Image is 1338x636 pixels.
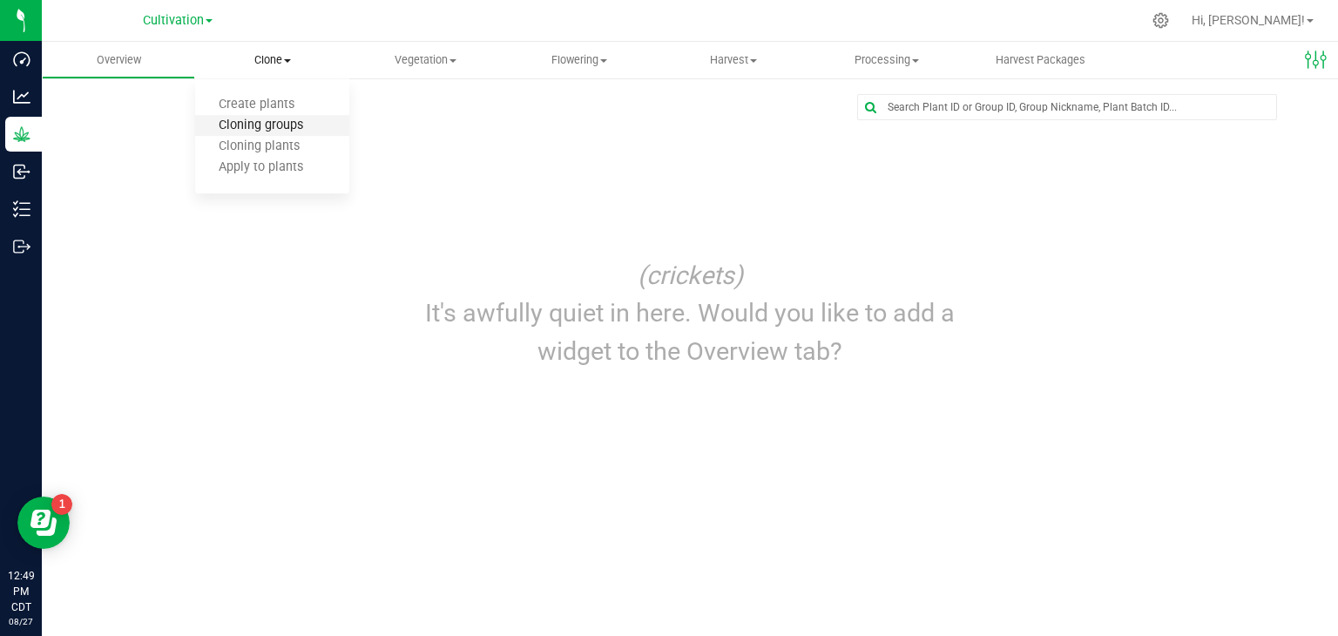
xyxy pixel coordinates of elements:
[963,42,1117,78] a: Harvest Packages
[13,238,30,255] inline-svg: Outbound
[8,615,34,628] p: 08/27
[195,98,318,112] span: Create plants
[51,494,72,515] iframe: Resource center unread badge
[17,497,70,549] iframe: Resource center
[195,118,327,133] span: Cloning groups
[389,294,990,369] p: It's awfully quiet in here. Would you like to add a widget to the Overview tab?
[657,42,810,78] a: Harvest
[195,160,327,175] span: Apply to plants
[143,13,204,28] span: Cultivation
[972,52,1109,68] span: Harvest Packages
[658,52,809,68] span: Harvest
[811,52,963,68] span: Processing
[638,260,743,290] i: (crickets)
[1192,13,1305,27] span: Hi, [PERSON_NAME]!
[42,42,195,78] a: Overview
[350,52,502,68] span: Vegetation
[195,139,323,154] span: Cloning plants
[13,88,30,105] inline-svg: Analytics
[13,125,30,143] inline-svg: Grow
[8,568,34,615] p: 12:49 PM CDT
[1150,12,1172,29] div: Manage settings
[13,163,30,180] inline-svg: Inbound
[858,95,1276,119] input: Search Plant ID or Group ID, Group Nickname, Plant Batch ID...
[195,52,348,68] span: Clone
[195,42,348,78] a: Clone Create plants Cloning groups Cloning plants Apply to plants
[503,42,656,78] a: Flowering
[349,42,503,78] a: Vegetation
[503,52,655,68] span: Flowering
[73,52,165,68] span: Overview
[810,42,963,78] a: Processing
[13,51,30,68] inline-svg: Dashboard
[13,200,30,218] inline-svg: Inventory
